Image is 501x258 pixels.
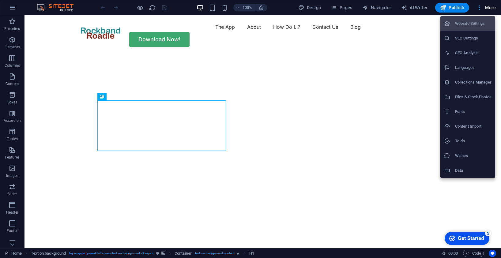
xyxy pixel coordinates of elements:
[455,167,492,174] h6: Data
[45,1,51,7] div: 5
[455,20,492,27] h6: Website Settings
[455,49,492,57] h6: SEO Analysis
[5,3,50,16] div: Get Started 5 items remaining, 0% complete
[455,64,492,71] h6: Languages
[455,123,492,130] h6: Content Import
[455,137,492,145] h6: To-do
[455,152,492,159] h6: Wishes
[455,35,492,42] h6: SEO Settings
[18,7,44,12] div: Get Started
[455,93,492,101] h6: Files & Stock Photos
[455,79,492,86] h6: Collections Manager
[455,108,492,115] h6: Fonts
